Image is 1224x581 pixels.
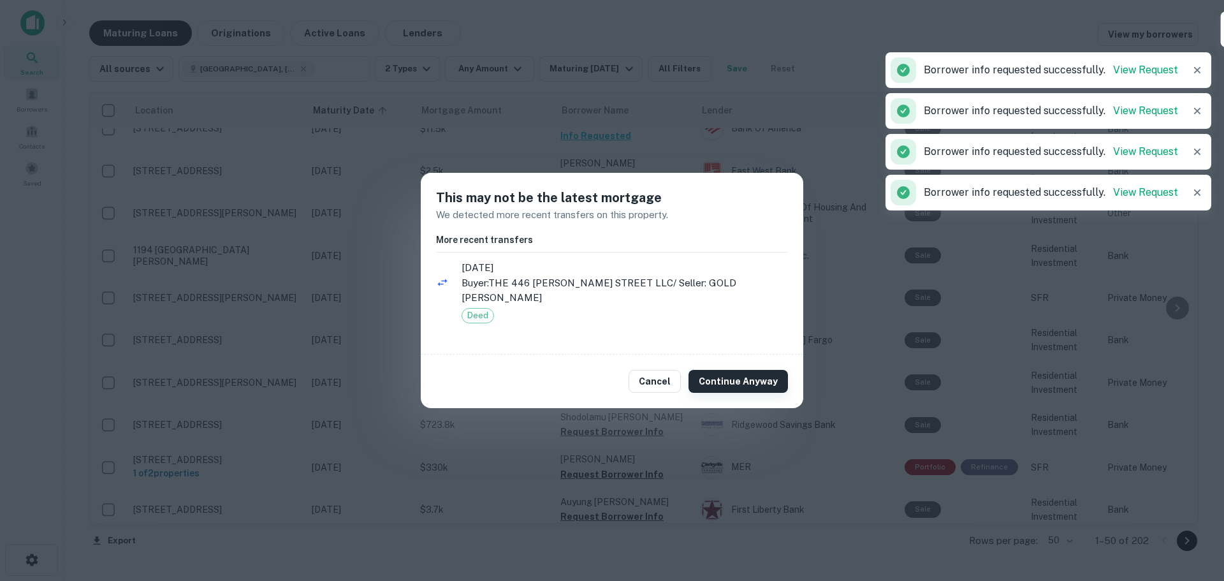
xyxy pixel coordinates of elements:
[924,63,1178,78] p: Borrower info requested successfully.
[462,309,493,322] span: Deed
[924,185,1178,200] p: Borrower info requested successfully.
[436,188,788,207] h5: This may not be the latest mortgage
[436,233,788,247] h6: More recent transfers
[1113,145,1178,158] a: View Request
[924,144,1178,159] p: Borrower info requested successfully.
[462,308,494,323] div: Deed
[1113,186,1178,198] a: View Request
[462,276,788,305] p: Buyer: THE 446 [PERSON_NAME] STREET LLC / Seller: GOLD [PERSON_NAME]
[462,260,788,276] span: [DATE]
[1113,105,1178,117] a: View Request
[629,370,681,393] button: Cancel
[436,207,788,223] p: We detected more recent transfers on this property.
[688,370,788,393] button: Continue Anyway
[1113,64,1178,76] a: View Request
[1160,479,1224,540] iframe: Chat Widget
[924,103,1178,119] p: Borrower info requested successfully.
